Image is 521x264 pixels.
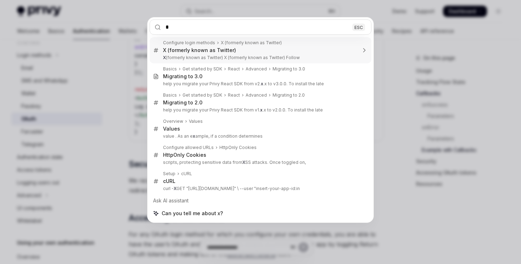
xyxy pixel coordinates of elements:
div: Configure allowed URLs [163,145,214,150]
div: Migrating to 3.0 [273,66,305,72]
div: Advanced [246,92,267,98]
div: Basics [163,92,177,98]
div: Migrating to 2.0 [163,99,202,106]
div: Values [189,119,203,124]
b: x [193,133,195,139]
p: value . As an e ample, if a condition determines [163,133,357,139]
div: Get started by SDK [183,66,222,72]
div: HttpOnly Cookies [219,145,257,150]
p: curl - GET "[URL][DOMAIN_NAME]" \ --user "insert-your-app-id:in [163,186,357,191]
div: Ask AI assistant [150,194,371,207]
div: Overview [163,119,183,124]
div: HttpOnly Cookies [163,152,206,158]
p: help you migrate your Privy React SDK from v1. .x to v2.0.0. To install the late [163,107,357,113]
p: help you migrate your Privy React SDK from v2. .x to v3.0.0. To install the late [163,81,357,87]
b: X [163,55,166,60]
b: X [174,186,177,191]
div: React [228,92,240,98]
div: cURL [163,178,175,184]
div: Values [163,126,180,132]
span: Can you tell me about x? [162,210,223,217]
div: Setup [163,171,175,177]
b: x [260,107,263,113]
div: React [228,66,240,72]
div: Migrating to 3.0 [163,73,202,80]
div: Migrating to 2.0 [273,92,305,98]
div: Configure login methods [163,40,215,46]
p: (formerly known as Twitter) X (formerly known as Twitter) Follow [163,55,357,61]
p: scripts, protecting sensitive data from SS attacks. Once toggled on, [163,160,357,165]
div: ESC [352,23,365,31]
div: X (formerly known as Twitter) [163,47,236,53]
div: Basics [163,66,177,72]
div: Advanced [246,66,267,72]
div: cURL [181,171,192,177]
b: x [261,81,263,86]
b: X [242,160,245,165]
div: Get started by SDK [183,92,222,98]
div: X (formerly known as Twitter) [221,40,282,46]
